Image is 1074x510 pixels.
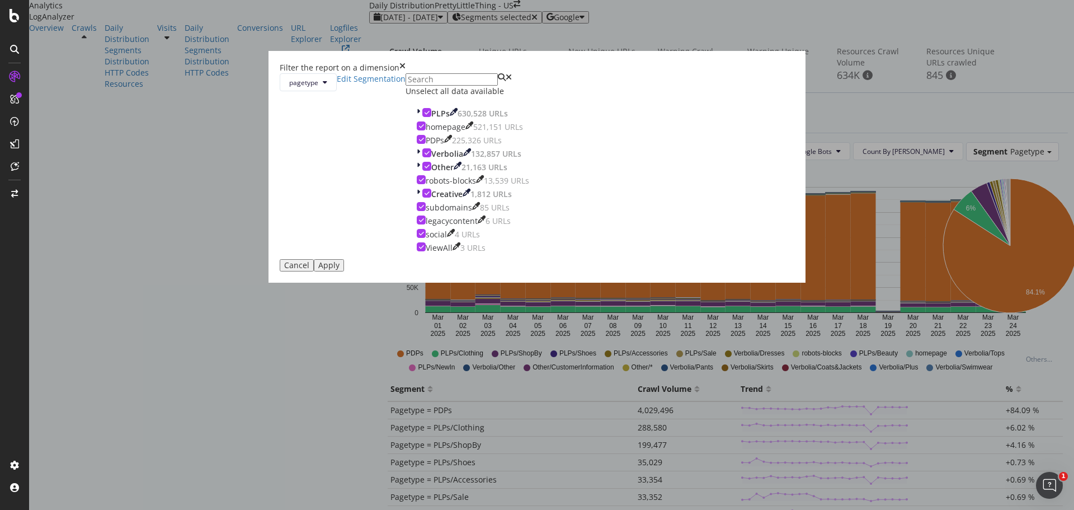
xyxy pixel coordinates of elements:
[318,261,340,270] div: Apply
[289,78,318,87] span: pagetype
[426,175,476,186] div: robots-blocks
[268,51,805,283] div: modal
[431,148,463,160] div: Verbolia
[280,73,337,91] button: pagetype
[406,86,540,97] div: Unselect all data available
[471,148,521,160] div: 132,857 URLs
[461,162,507,173] div: 21,163 URLs
[426,242,453,254] div: ViewAll
[426,216,478,227] div: legacycontent
[480,202,510,213] div: 85 URLs
[458,108,508,119] div: 630,528 URLs
[470,189,512,200] div: 1,812 URLs
[473,121,523,133] div: 521,151 URLs
[284,261,309,270] div: Cancel
[455,229,480,240] div: 4 URLs
[280,259,314,272] button: Cancel
[460,242,486,254] div: 3 URLs
[1059,472,1068,481] span: 1
[426,121,465,133] div: homepage
[399,62,406,73] div: times
[484,175,529,186] div: 13,539 URLs
[280,62,399,73] div: Filter the report on a dimension
[431,189,463,200] div: Creative
[406,73,498,86] input: Search
[452,135,502,146] div: 225,326 URLs
[486,216,511,227] div: 6 URLs
[314,259,344,272] button: Apply
[426,135,444,146] div: PDPs
[431,162,454,173] div: Other
[337,73,406,91] a: Edit Segmentation
[426,202,472,213] div: subdomains
[431,108,450,119] div: PLPs
[1036,472,1063,499] iframe: Intercom live chat
[426,229,447,240] div: social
